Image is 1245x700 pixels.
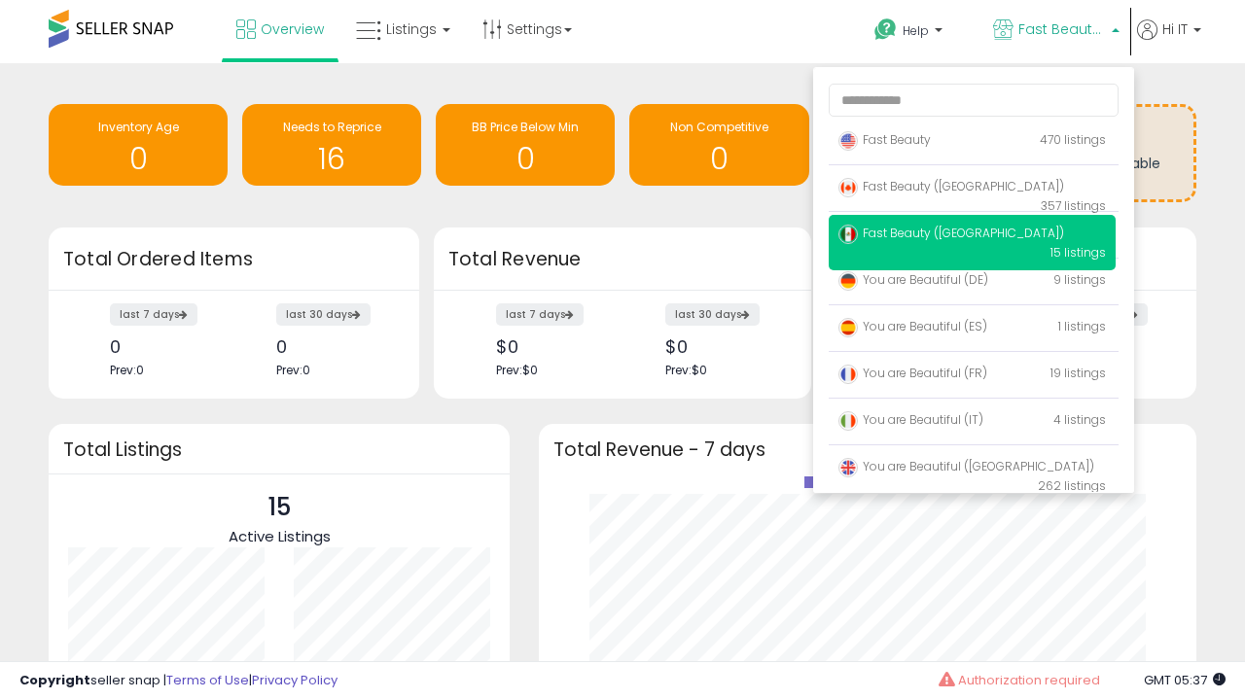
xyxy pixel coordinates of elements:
[166,671,249,689] a: Terms of Use
[49,104,228,186] a: Inventory Age 0
[1050,244,1106,261] span: 15 listings
[838,271,988,288] span: You are Beautiful (DE)
[553,442,1182,457] h3: Total Revenue - 7 days
[1040,131,1106,148] span: 470 listings
[58,143,218,175] h1: 0
[838,365,858,384] img: france.png
[1053,271,1106,288] span: 9 listings
[496,362,538,378] span: Prev: $0
[445,143,605,175] h1: 0
[252,671,338,689] a: Privacy Policy
[496,303,584,326] label: last 7 days
[838,225,858,244] img: mexico.png
[1162,19,1188,39] span: Hi IT
[472,119,579,135] span: BB Price Below Min
[1137,19,1201,63] a: Hi IT
[1050,365,1106,381] span: 19 listings
[283,119,381,135] span: Needs to Reprice
[276,303,371,326] label: last 30 days
[436,104,615,186] a: BB Price Below Min 0
[670,119,768,135] span: Non Competitive
[496,336,608,357] div: $0
[276,362,310,378] span: Prev: 0
[838,318,858,337] img: spain.png
[448,246,797,273] h3: Total Revenue
[838,458,858,477] img: uk.png
[110,336,219,357] div: 0
[838,271,858,291] img: germany.png
[98,119,179,135] span: Inventory Age
[19,672,338,690] div: seller snap | |
[261,19,324,39] span: Overview
[110,303,197,326] label: last 7 days
[1058,318,1106,334] span: 1 listings
[838,365,987,381] span: You are Beautiful (FR)
[838,318,987,334] span: You are Beautiful (ES)
[639,143,799,175] h1: 0
[1144,671,1226,689] span: 2025-08-11 05:37 GMT
[1053,411,1106,428] span: 4 listings
[1038,477,1106,494] span: 262 listings
[63,442,495,457] h3: Total Listings
[242,104,421,186] a: Needs to Reprice 16
[838,178,858,197] img: canada.png
[252,143,411,175] h1: 16
[838,178,1064,194] span: Fast Beauty ([GEOGRAPHIC_DATA])
[1018,19,1106,39] span: Fast Beauty ([GEOGRAPHIC_DATA])
[19,671,90,689] strong: Copyright
[665,362,707,378] span: Prev: $0
[276,336,385,357] div: 0
[1041,197,1106,214] span: 357 listings
[903,22,929,39] span: Help
[386,19,437,39] span: Listings
[838,411,983,428] span: You are Beautiful (IT)
[229,489,331,526] p: 15
[838,458,1094,474] span: You are Beautiful ([GEOGRAPHIC_DATA])
[63,246,405,273] h3: Total Ordered Items
[838,411,858,431] img: italy.png
[838,131,858,151] img: usa.png
[838,131,931,148] span: Fast Beauty
[838,225,1064,241] span: Fast Beauty ([GEOGRAPHIC_DATA])
[629,104,808,186] a: Non Competitive 0
[665,303,760,326] label: last 30 days
[110,362,144,378] span: Prev: 0
[859,3,976,63] a: Help
[229,526,331,546] span: Active Listings
[873,17,898,42] i: Get Help
[665,336,777,357] div: $0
